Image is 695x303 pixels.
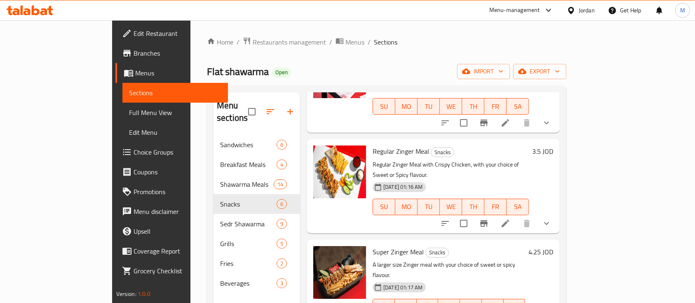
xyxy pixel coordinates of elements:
[431,148,454,157] span: Snacks
[418,98,440,115] button: TU
[435,214,455,233] button: sort-choices
[455,215,472,232] span: Select to update
[129,127,222,137] span: Edit Menu
[421,201,437,213] span: TU
[220,258,277,268] span: Fries
[115,23,228,43] a: Edit Restaurant
[510,201,526,213] span: SA
[220,278,277,288] div: Beverages
[277,200,286,208] span: 6
[542,218,552,228] svg: Show Choices
[277,160,287,169] div: items
[134,28,222,38] span: Edit Restaurant
[373,260,525,280] p: A larger size Zinger meal with your choice of sweet or spicy flavour.
[380,183,426,191] span: [DATE] 01:16 AM
[214,135,300,155] div: Sandwiches6
[399,201,414,213] span: MO
[220,179,274,189] span: Shawarma Meals
[277,199,287,209] div: items
[517,113,537,133] button: delete
[237,37,239,47] li: /
[134,48,222,58] span: Branches
[217,99,248,124] h2: Menu sections
[465,101,481,113] span: TH
[462,98,484,115] button: TH
[115,162,228,182] a: Coupons
[115,241,228,261] a: Coverage Report
[220,160,277,169] div: Breakfast Meals
[489,5,540,15] div: Menu-management
[373,160,529,180] p: Regular Zinger Meal with Crispy Chicken, with your choice of Sweet or Spicy flavour.
[129,88,222,98] span: Sections
[277,219,287,229] div: items
[115,202,228,221] a: Menu disclaimer
[488,101,503,113] span: FR
[464,66,503,77] span: import
[435,113,455,133] button: sort-choices
[532,146,553,157] h6: 3.5 JOD
[214,273,300,293] div: Beverages3
[272,69,291,76] span: Open
[517,214,537,233] button: delete
[277,239,287,249] div: items
[462,199,484,215] button: TH
[440,98,462,115] button: WE
[214,155,300,174] div: Breakfast Meals4
[134,226,222,236] span: Upsell
[214,214,300,234] div: Sedr Shawarma9
[313,146,366,198] img: Regular Zinger Meal
[116,289,136,299] span: Version:
[380,284,426,291] span: [DATE] 01:17 AM
[373,98,395,115] button: SU
[243,103,261,120] span: Select all sections
[135,68,222,78] span: Menus
[122,122,228,142] a: Edit Menu
[513,64,566,79] button: export
[421,101,437,113] span: TU
[474,113,494,133] button: Branch-specific-item
[373,246,424,258] span: Super Zinger Meal
[537,113,556,133] button: show more
[138,289,150,299] span: 1.0.0
[207,37,566,47] nav: breadcrumb
[115,142,228,162] a: Choice Groups
[134,147,222,157] span: Choice Groups
[220,199,277,209] div: Snacks
[395,98,418,115] button: MO
[115,221,228,241] a: Upsell
[373,199,395,215] button: SU
[426,248,448,257] span: Snacks
[680,6,685,15] span: M
[376,201,392,213] span: SU
[277,280,286,287] span: 3
[253,37,326,47] span: Restaurants management
[122,103,228,122] a: Full Menu View
[484,199,507,215] button: FR
[277,258,287,268] div: items
[134,207,222,216] span: Menu disclaimer
[261,102,280,122] span: Sort sections
[277,140,287,150] div: items
[395,199,418,215] button: MO
[207,62,269,81] span: Flat shawarma
[484,98,507,115] button: FR
[368,37,371,47] li: /
[528,246,553,258] h6: 4.25 JOD
[443,101,459,113] span: WE
[129,108,222,117] span: Full Menu View
[510,101,526,113] span: SA
[507,199,529,215] button: SA
[520,66,560,77] span: export
[274,181,286,188] span: 14
[418,199,440,215] button: TU
[488,201,503,213] span: FR
[440,199,462,215] button: WE
[115,182,228,202] a: Promotions
[134,266,222,276] span: Grocery Checklist
[277,141,286,149] span: 6
[376,101,392,113] span: SU
[277,240,286,248] span: 5
[455,114,472,132] span: Select to update
[134,167,222,177] span: Coupons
